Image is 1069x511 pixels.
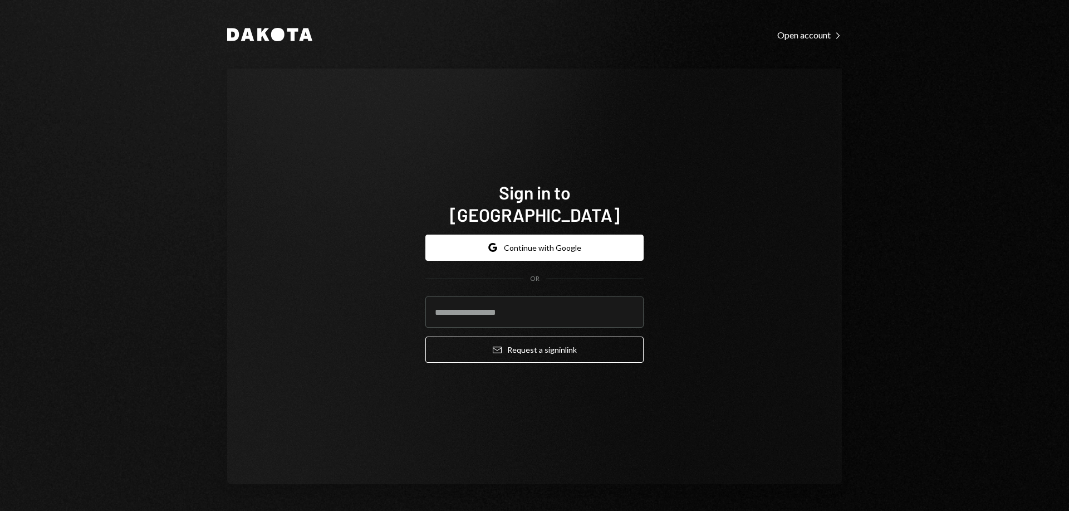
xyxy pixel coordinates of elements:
[425,181,644,226] h1: Sign in to [GEOGRAPHIC_DATA]
[621,305,635,319] keeper-lock: Open Keeper Popup
[530,274,540,284] div: OR
[777,28,842,41] a: Open account
[777,30,842,41] div: Open account
[425,235,644,261] button: Continue with Google
[425,337,644,363] button: Request a signinlink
